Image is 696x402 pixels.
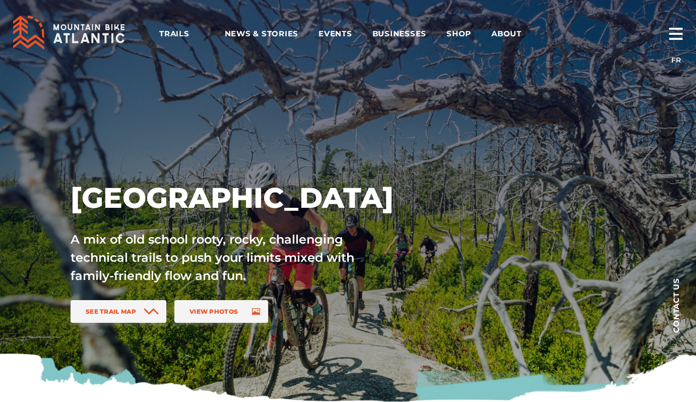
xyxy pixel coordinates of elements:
span: News & Stories [225,29,299,39]
span: About [491,29,537,39]
span: Events [319,29,352,39]
span: Trails [159,29,205,39]
a: Contact us [656,262,696,348]
p: A mix of old school rooty, rocky, challenging technical trails to push your limits mixed with fam... [71,231,377,285]
a: View Photos [174,300,268,323]
span: Contact us [672,278,680,333]
span: Shop [447,29,471,39]
span: View Photos [189,308,238,315]
a: FR [671,55,681,65]
span: Businesses [372,29,427,39]
h1: [GEOGRAPHIC_DATA] [71,180,444,215]
a: See Trail Map [71,300,166,323]
span: See Trail Map [86,308,136,315]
